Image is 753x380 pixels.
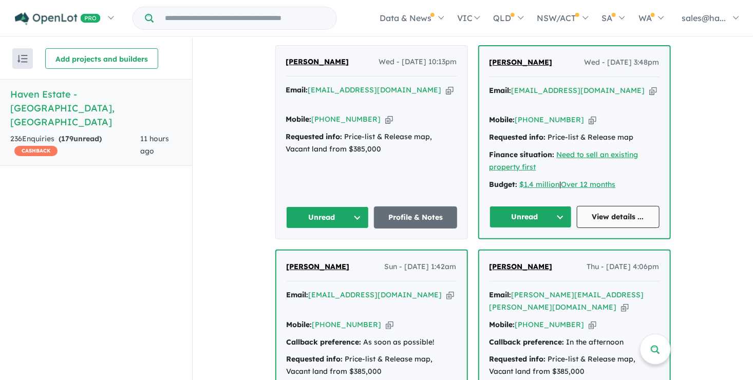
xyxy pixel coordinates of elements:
[490,206,572,228] button: Unread
[385,114,393,125] button: Copy
[520,180,560,189] a: $1.4 million
[286,115,312,124] strong: Mobile:
[490,150,555,159] strong: Finance situation:
[286,85,308,94] strong: Email:
[682,13,726,23] span: sales@ha...
[490,290,512,299] strong: Email:
[286,131,457,156] div: Price-list & Release map, Vacant land from $385,000
[287,353,457,378] div: Price-list & Release map, Vacant land from $385,000
[286,57,349,66] span: [PERSON_NAME]
[490,56,553,69] a: [PERSON_NAME]
[490,115,515,124] strong: Mobile:
[287,290,309,299] strong: Email:
[490,337,564,347] strong: Callback preference:
[312,320,382,329] a: [PHONE_NUMBER]
[61,134,73,143] span: 179
[490,262,553,271] span: [PERSON_NAME]
[490,320,515,329] strong: Mobile:
[561,180,616,189] a: Over 12 months
[490,261,553,273] a: [PERSON_NAME]
[386,319,393,330] button: Copy
[59,134,102,143] strong: ( unread)
[512,86,645,95] a: [EMAIL_ADDRESS][DOMAIN_NAME]
[587,261,660,273] span: Thu - [DATE] 4:06pm
[312,115,381,124] a: [PHONE_NUMBER]
[309,290,442,299] a: [EMAIL_ADDRESS][DOMAIN_NAME]
[446,85,454,96] button: Copy
[287,320,312,329] strong: Mobile:
[577,206,660,228] a: View details ...
[490,86,512,95] strong: Email:
[589,319,596,330] button: Copy
[14,146,58,156] span: CASHBACK
[490,150,638,172] a: Need to sell an existing property first
[287,262,350,271] span: [PERSON_NAME]
[287,337,362,347] strong: Callback preference:
[385,261,457,273] span: Sun - [DATE] 1:42am
[490,131,660,144] div: Price-list & Release map
[490,179,660,191] div: |
[374,206,457,229] a: Profile & Notes
[490,354,546,364] strong: Requested info:
[287,354,343,364] strong: Requested info:
[156,7,334,29] input: Try estate name, suburb, builder or developer
[446,290,454,300] button: Copy
[649,85,657,96] button: Copy
[45,48,158,69] button: Add projects and builders
[17,55,28,63] img: sort.svg
[515,115,585,124] a: [PHONE_NUMBER]
[490,353,660,378] div: Price-list & Release map, Vacant land from $385,000
[490,180,518,189] strong: Budget:
[10,87,182,129] h5: Haven Estate - [GEOGRAPHIC_DATA] , [GEOGRAPHIC_DATA]
[10,133,140,158] div: 236 Enquir ies
[490,58,553,67] span: [PERSON_NAME]
[490,336,660,349] div: In the afternoon
[140,134,169,156] span: 11 hours ago
[589,115,596,125] button: Copy
[286,206,369,229] button: Unread
[515,320,585,329] a: [PHONE_NUMBER]
[286,132,343,141] strong: Requested info:
[621,302,629,313] button: Copy
[379,56,457,68] span: Wed - [DATE] 10:13pm
[286,56,349,68] a: [PERSON_NAME]
[585,56,660,69] span: Wed - [DATE] 3:48pm
[287,336,457,349] div: As soon as possible!
[490,290,644,312] a: [PERSON_NAME][EMAIL_ADDRESS][PERSON_NAME][DOMAIN_NAME]
[490,132,546,142] strong: Requested info:
[15,12,101,25] img: Openlot PRO Logo White
[287,261,350,273] a: [PERSON_NAME]
[308,85,442,94] a: [EMAIL_ADDRESS][DOMAIN_NAME]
